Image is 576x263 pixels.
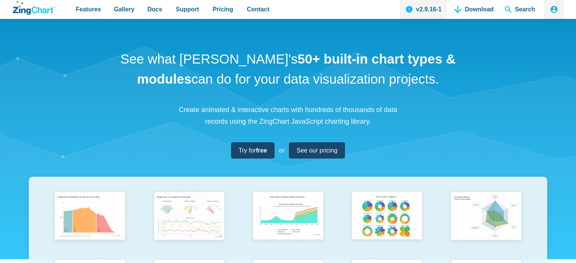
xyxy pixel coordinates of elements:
span: See our pricing [297,145,337,156]
a: Animated Radar Chart ft. Pet Data [437,188,535,256]
a: Pie Transform Options [337,188,436,256]
a: Responsive Live Update Dashboard [139,188,238,256]
h1: See what [PERSON_NAME]'s can do for your data visualization projects. [118,49,459,89]
a: Area Chart (Displays Nodes on Hover) [239,188,337,256]
span: Pricing [212,4,233,14]
a: Population Distribution by Age Group in 2052 [41,188,139,256]
a: ZingChart Logo. Click to return to the homepage [13,1,56,15]
span: Features [76,4,101,14]
span: Contact [247,4,270,14]
img: Population Distribution by Age Group in 2052 [50,188,130,245]
strong: free [256,147,267,154]
span: Docs [147,4,162,14]
img: Responsive Live Update Dashboard [150,188,229,245]
img: Area Chart (Displays Nodes on Hover) [248,188,328,245]
span: Gallery [114,4,134,14]
a: See our pricing [289,142,345,159]
span: Support [176,4,199,14]
img: Animated Radar Chart ft. Pet Data [446,188,526,245]
span: Try for [239,145,267,156]
p: Create animated & interactive charts with hundreds of thousands of data records using the ZingCha... [175,104,402,127]
img: Pie Transform Options [347,188,426,245]
span: or [279,145,284,156]
strong: 50+ built-in chart types & modules [137,51,456,86]
a: Try forfree [231,142,275,159]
